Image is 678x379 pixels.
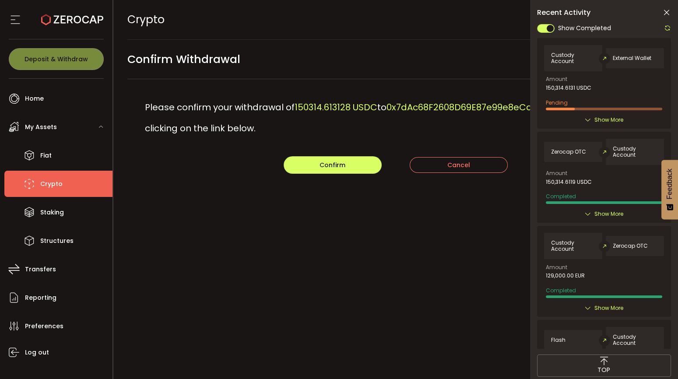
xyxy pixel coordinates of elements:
[25,92,44,105] span: Home
[377,101,386,113] span: to
[447,161,470,169] span: Cancel
[25,56,88,62] span: Deposit & Withdraw
[25,291,56,304] span: Reporting
[634,337,678,379] div: Widżet czatu
[9,48,104,70] button: Deposit & Withdraw
[127,49,240,69] span: Confirm Withdrawal
[634,337,678,379] iframe: Chat Widget
[597,365,610,375] span: TOP
[25,263,56,276] span: Transfers
[25,346,49,359] span: Log out
[661,160,678,219] button: Feedback - Show survey
[40,206,64,219] span: Staking
[40,178,63,190] span: Crypto
[410,157,508,173] button: Cancel
[25,121,57,133] span: My Assets
[295,101,377,113] span: 150314.613128 USDC
[145,101,295,113] span: Please confirm your withdrawal of
[537,9,590,16] span: Recent Activity
[25,320,63,333] span: Preferences
[666,168,674,199] span: Feedback
[386,101,608,113] span: 0x7dAc68F2608D69E87e99e8eCae1E036B5c8af8e6
[40,235,74,247] span: Structures
[284,156,382,174] button: Confirm
[320,161,345,169] span: Confirm
[40,149,52,162] span: Fiat
[127,12,165,27] span: Crypto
